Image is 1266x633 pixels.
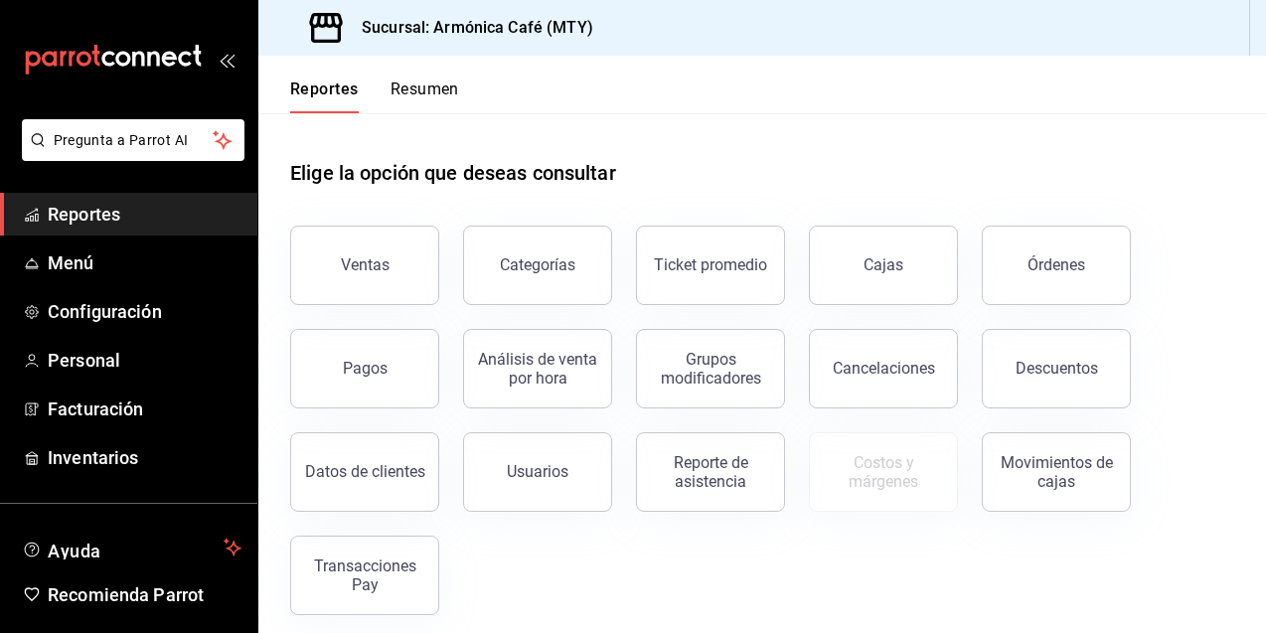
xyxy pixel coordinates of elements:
[54,130,214,151] span: Pregunta a Parrot AI
[982,432,1131,512] button: Movimientos de cajas
[48,201,241,228] span: Reportes
[290,79,459,113] div: navigation tabs
[290,432,439,512] button: Datos de clientes
[48,298,241,325] span: Configuración
[636,329,785,408] button: Grupos modificadores
[303,556,426,594] div: Transacciones Pay
[463,329,612,408] button: Análisis de venta por hora
[343,359,388,378] div: Pagos
[290,79,359,113] button: Reportes
[341,255,390,274] div: Ventas
[649,350,772,388] div: Grupos modificadores
[290,158,616,188] h1: Elige la opción que deseas consultar
[822,453,945,491] div: Costos y márgenes
[995,453,1118,491] div: Movimientos de cajas
[48,444,241,471] span: Inventarios
[982,329,1131,408] button: Descuentos
[22,119,244,161] button: Pregunta a Parrot AI
[864,255,903,274] div: Cajas
[636,432,785,512] button: Reporte de asistencia
[649,453,772,491] div: Reporte de asistencia
[809,226,958,305] button: Cajas
[463,432,612,512] button: Usuarios
[290,536,439,615] button: Transacciones Pay
[833,359,935,378] div: Cancelaciones
[654,255,767,274] div: Ticket promedio
[48,249,241,276] span: Menú
[290,226,439,305] button: Ventas
[290,329,439,408] button: Pagos
[809,432,958,512] button: Contrata inventarios para ver este reporte
[476,350,599,388] div: Análisis de venta por hora
[305,462,425,481] div: Datos de clientes
[346,16,593,40] h3: Sucursal: Armónica Café (MTY)
[219,52,235,68] button: open_drawer_menu
[48,581,241,608] span: Recomienda Parrot
[14,144,244,165] a: Pregunta a Parrot AI
[48,536,216,559] span: Ayuda
[391,79,459,113] button: Resumen
[809,329,958,408] button: Cancelaciones
[463,226,612,305] button: Categorías
[636,226,785,305] button: Ticket promedio
[48,396,241,422] span: Facturación
[1016,359,1098,378] div: Descuentos
[1028,255,1085,274] div: Órdenes
[507,462,568,481] div: Usuarios
[48,347,241,374] span: Personal
[500,255,575,274] div: Categorías
[982,226,1131,305] button: Órdenes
